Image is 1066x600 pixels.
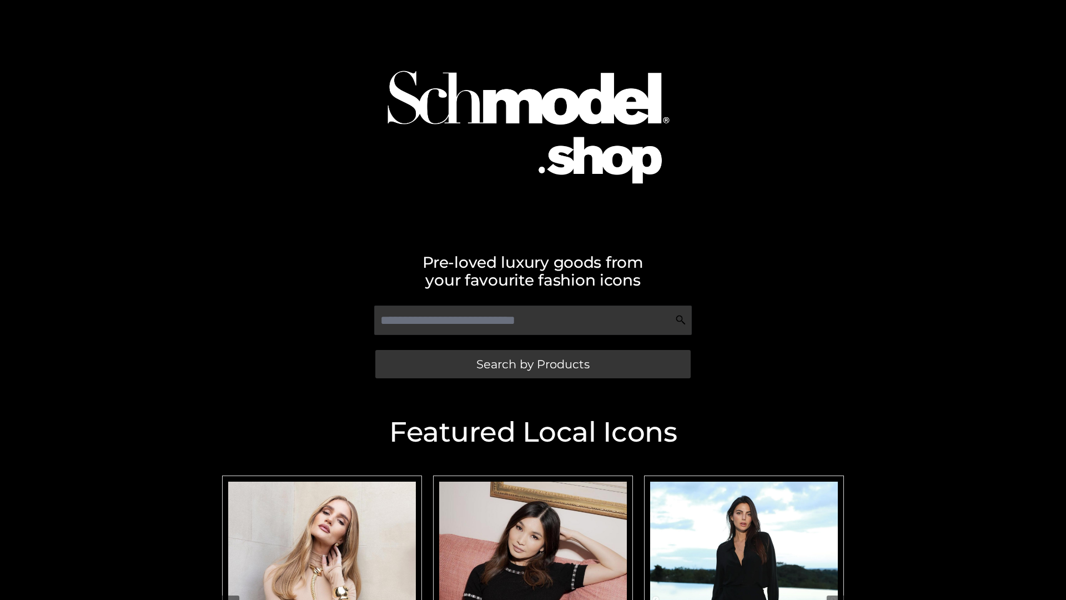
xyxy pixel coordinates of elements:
h2: Featured Local Icons​ [217,418,849,446]
a: Search by Products [375,350,691,378]
img: Search Icon [675,314,686,326]
h2: Pre-loved luxury goods from your favourite fashion icons [217,253,849,289]
span: Search by Products [476,358,590,370]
